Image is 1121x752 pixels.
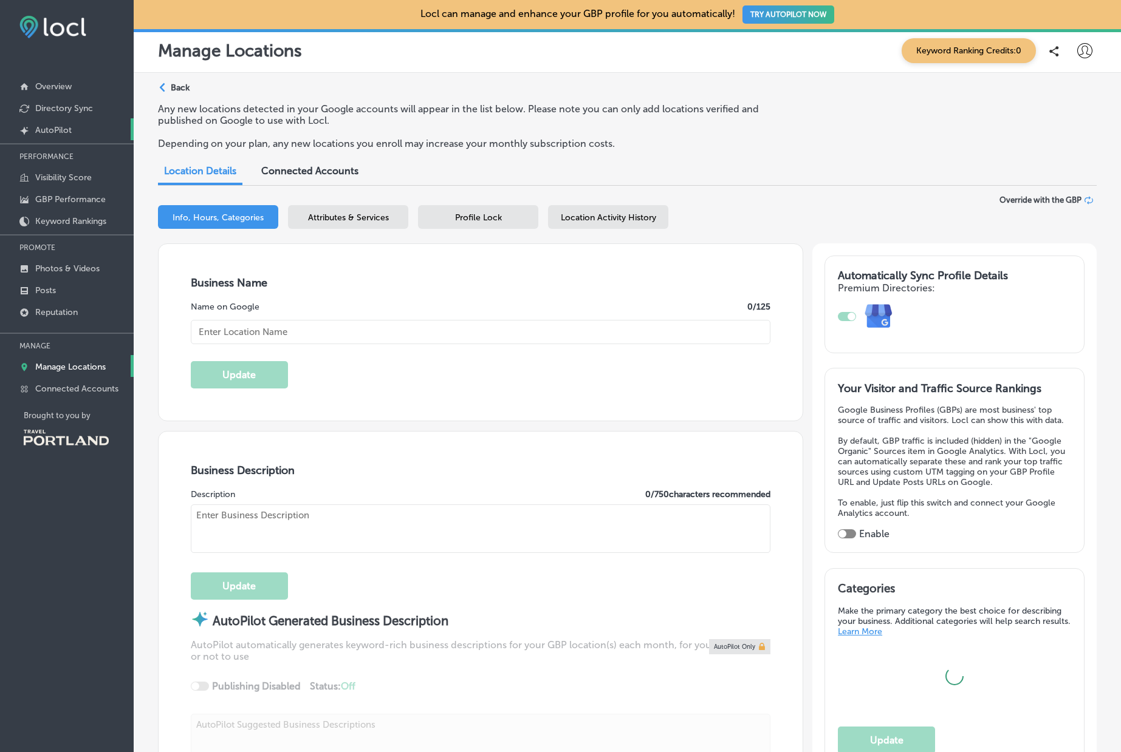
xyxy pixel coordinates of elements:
img: e7ababfa220611ac49bdb491a11684a6.png [856,294,902,339]
p: Any new locations detected in your Google accounts will appear in the list below. Please note you... [158,103,768,126]
span: Info, Hours, Categories [173,212,264,223]
span: Location Details [164,165,236,177]
h3: Business Name [191,276,770,290]
a: Learn More [838,626,882,637]
p: Photos & Videos [35,263,100,274]
button: Update [191,572,288,600]
p: Connected Accounts [35,384,118,394]
label: Name on Google [191,302,259,312]
p: Visibility Score [35,172,92,183]
p: Reputation [35,307,78,317]
h3: Business Description [191,464,770,477]
p: Depending on your plan, any new locations you enroll may increase your monthly subscription costs. [158,138,768,149]
p: Keyword Rankings [35,216,106,226]
p: Posts [35,285,56,296]
p: Overview [35,81,72,92]
button: TRY AUTOPILOT NOW [742,5,834,24]
img: Travel Portland [24,430,109,445]
p: Back [171,83,190,93]
span: Profile Lock [455,212,502,223]
button: Update [191,361,288,388]
p: Brought to you by [24,411,134,420]
h4: Premium Directories: [838,282,1071,294]
img: fda3e92497d09a02dc62c9cd864e3231.png [19,16,86,38]
p: AutoPilot [35,125,72,135]
strong: AutoPilot Generated Business Description [213,614,448,628]
h3: Your Visitor and Traffic Source Rankings [838,382,1071,395]
p: Manage Locations [158,41,302,61]
p: Directory Sync [35,103,93,113]
img: autopilot-icon [191,610,209,628]
label: Description [191,489,235,500]
span: Attributes & Services [308,212,389,223]
p: GBP Performance [35,194,106,205]
p: Manage Locations [35,362,106,372]
label: 0 / 750 characters recommended [645,489,770,500]
span: Location Activity History [561,212,656,223]
span: Override with the GBP [999,195,1082,205]
span: Connected Accounts [261,165,358,177]
span: Keyword Ranking Credits: 0 [902,38,1036,63]
label: 0 /125 [747,302,770,312]
p: By default, GBP traffic is included (hidden) in the "Google Organic" Sources item in Google Analy... [838,436,1071,487]
h3: Categories [838,581,1071,600]
h3: Automatically Sync Profile Details [838,269,1071,282]
input: Enter Location Name [191,320,770,344]
p: Make the primary category the best choice for describing your business. Additional categories wil... [838,606,1071,637]
p: Google Business Profiles (GBPs) are most business' top source of traffic and visitors. Locl can s... [838,405,1071,425]
label: Enable [859,528,890,540]
p: To enable, just flip this switch and connect your Google Analytics account. [838,498,1071,518]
